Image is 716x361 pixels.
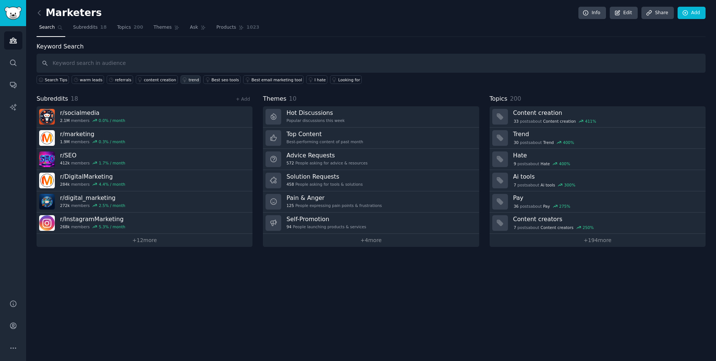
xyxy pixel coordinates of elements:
[286,203,382,208] div: People expressing pain points & frustrations
[490,106,706,128] a: Content creation33postsaboutContent creation411%
[513,139,575,146] div: post s about
[286,194,382,202] h3: Pain & Anger
[513,160,571,167] div: post s about
[263,213,479,234] a: Self-Promotion94People launching products & services
[490,213,706,234] a: Content creators7postsaboutContent creators250%
[578,7,606,19] a: Info
[117,24,131,31] span: Topics
[246,24,259,31] span: 1023
[286,160,294,166] span: 572
[286,224,291,229] span: 94
[187,22,208,37] a: Ask
[60,224,125,229] div: members
[180,75,201,84] a: trend
[60,194,125,202] h3: r/ digital_marketing
[263,149,479,170] a: Advice Requests572People asking for advice & resources
[541,161,550,166] span: Hate
[251,77,302,82] div: Best email marketing tool
[263,106,479,128] a: Hot DiscussionsPopular discussions this week
[39,215,55,231] img: InstagramMarketing
[563,140,574,145] div: 400 %
[37,94,68,104] span: Subreddits
[71,95,78,102] span: 18
[286,130,363,138] h3: Top Content
[60,118,70,123] span: 2.1M
[144,77,176,82] div: content creation
[60,182,70,187] span: 284k
[513,130,700,138] h3: Trend
[60,182,125,187] div: members
[243,75,304,84] a: Best email marketing tool
[134,24,143,31] span: 200
[60,139,125,144] div: members
[286,224,366,229] div: People launching products & services
[37,43,84,50] label: Keyword Search
[70,22,109,37] a: Subreddits18
[60,151,125,159] h3: r/ SEO
[513,194,700,202] h3: Pay
[60,224,70,229] span: 268k
[263,94,286,104] span: Themes
[543,204,550,209] span: Pay
[289,95,296,102] span: 10
[541,182,555,188] span: Ai tools
[514,140,518,145] span: 30
[37,191,252,213] a: r/digital_marketing272kmembers2.5% / month
[214,22,262,37] a: Products1023
[263,234,479,247] a: +4more
[286,173,362,180] h3: Solution Requests
[514,119,518,124] span: 33
[60,139,70,144] span: 1.9M
[641,7,673,19] a: Share
[514,225,516,230] span: 7
[510,95,521,102] span: 200
[114,22,146,37] a: Topics200
[314,77,326,82] div: I hate
[513,118,597,125] div: post s about
[60,173,125,180] h3: r/ DigitalMarketing
[60,130,125,138] h3: r/ marketing
[236,97,250,102] a: + Add
[39,24,55,31] span: Search
[99,139,125,144] div: 0.3 % / month
[585,119,596,124] div: 411 %
[263,128,479,149] a: Top ContentBest-performing content of past month
[514,182,516,188] span: 7
[610,7,638,19] a: Edit
[490,191,706,213] a: Pay36postsaboutPay275%
[286,182,362,187] div: People asking for tools & solutions
[60,160,125,166] div: members
[190,24,198,31] span: Ask
[73,24,98,31] span: Subreddits
[286,139,363,144] div: Best-performing content of past month
[37,106,252,128] a: r/socialmedia2.1Mmembers0.0% / month
[490,94,508,104] span: Topics
[37,54,706,73] input: Keyword search in audience
[513,203,571,210] div: post s about
[99,118,125,123] div: 0.0 % / month
[39,109,55,125] img: socialmedia
[490,234,706,247] a: +194more
[541,225,574,230] span: Content creators
[37,128,252,149] a: r/marketing1.9Mmembers0.3% / month
[39,173,55,188] img: DigitalMarketing
[37,7,102,19] h2: Marketers
[100,24,107,31] span: 18
[99,160,125,166] div: 1.7 % / month
[490,128,706,149] a: Trend30postsaboutTrend400%
[211,77,239,82] div: Best seo tools
[154,24,172,31] span: Themes
[37,75,69,84] button: Search Tips
[514,161,516,166] span: 9
[559,161,570,166] div: 400 %
[263,170,479,191] a: Solution Requests458People asking for tools & solutions
[37,213,252,234] a: r/InstagramMarketing268kmembers5.3% / month
[338,77,360,82] div: Looking for
[60,203,70,208] span: 272k
[45,77,67,82] span: Search Tips
[564,182,575,188] div: 300 %
[263,191,479,213] a: Pain & Anger125People expressing pain points & frustrations
[37,170,252,191] a: r/DigitalMarketing284kmembers4.4% / month
[286,160,367,166] div: People asking for advice & resources
[115,77,131,82] div: referrals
